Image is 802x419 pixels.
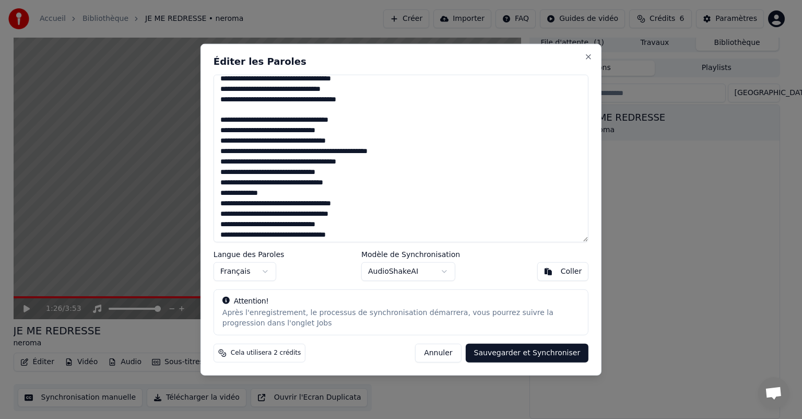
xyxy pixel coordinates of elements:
h2: Éditer les Paroles [214,57,588,66]
label: Modèle de Synchronisation [361,250,460,258]
div: Après l'enregistrement, le processus de synchronisation démarrera, vous pourrez suivre la progres... [222,307,580,328]
button: Coller [537,262,589,281]
label: Langue des Paroles [214,250,285,258]
span: Cela utilisera 2 crédits [231,348,301,357]
button: Annuler [415,343,461,362]
button: Sauvegarder et Synchroniser [466,343,589,362]
div: Coller [561,266,582,276]
div: Attention! [222,296,580,306]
